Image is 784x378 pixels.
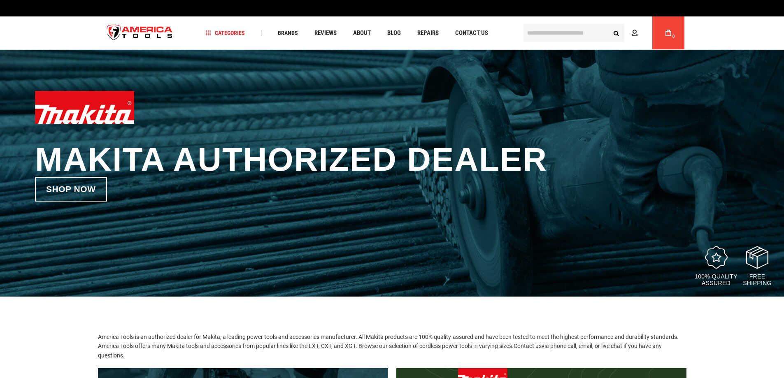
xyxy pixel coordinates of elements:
span: About [353,30,371,36]
h1: Makita Authorized Dealer [35,142,749,177]
a: Shop now [35,177,107,202]
span: Repairs [417,30,439,36]
span: Contact Us [455,30,488,36]
a: Brands [274,28,302,39]
span: Reviews [314,30,337,36]
a: Contact us [514,343,542,349]
p: 100% quality assured [693,273,739,286]
img: Makita logo [35,91,134,124]
img: America Tools [100,18,180,49]
a: Categories [202,28,249,39]
a: Repairs [414,28,442,39]
p: Free Shipping [743,273,772,286]
span: 0 [672,34,675,39]
a: 0 [661,16,676,49]
a: store logo [100,18,180,49]
span: Brands [278,30,298,36]
a: Contact Us [451,28,492,39]
span: Blog [387,30,401,36]
a: Reviews [311,28,340,39]
span: Categories [205,30,245,36]
p: America Tools is an authorized dealer for Makita, a leading power tools and accessories manufactu... [92,332,693,360]
a: Blog [384,28,405,39]
button: Search [609,25,624,41]
a: About [349,28,375,39]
